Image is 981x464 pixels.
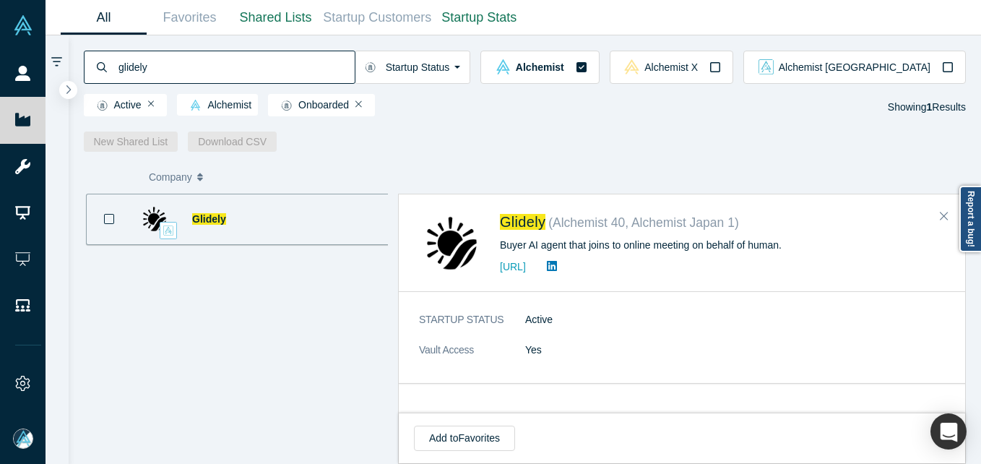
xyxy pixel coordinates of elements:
a: Glidely [500,214,545,230]
img: Startup status [97,100,108,111]
button: Remove Filter [148,99,155,109]
a: Startup Customers [319,1,436,35]
a: Glidely [192,213,226,225]
img: alchemist, alchemist_aj Vault Logo [163,225,173,236]
img: Alchemist Vault Logo [13,15,33,35]
a: Shared Lists [233,1,319,35]
img: Glidely's Logo [139,204,170,234]
a: [URL] [500,261,526,272]
dt: Vault Access [419,343,525,373]
a: Startup Stats [436,1,522,35]
img: alchemist Vault Logo [496,59,511,74]
img: Startup status [365,61,376,73]
img: alchemist Vault Logo [190,100,201,111]
button: Close [933,205,955,228]
button: Startup Status [355,51,471,84]
button: New Shared List [84,132,178,152]
img: Startup status [281,100,292,111]
img: alchemistx Vault Logo [624,59,639,74]
a: All [61,1,147,35]
button: alchemist Vault LogoAlchemist [480,51,599,84]
button: Bookmark [87,194,131,244]
span: Alchemist [GEOGRAPHIC_DATA] [779,62,930,72]
a: Report a bug! [959,186,981,252]
input: Search by company name, class, customer, one-liner or category [117,50,355,84]
button: Add toFavorites [414,426,515,451]
span: Alchemist [516,62,564,72]
button: Company [149,162,255,192]
small: ( Alchemist 40, Alchemist Japan 1 ) [548,215,739,230]
strong: 1 [927,101,933,113]
dd: Active [525,312,956,327]
span: Alchemist X [644,62,698,72]
button: alchemist_aj Vault LogoAlchemist [GEOGRAPHIC_DATA] [743,51,966,84]
button: Remove Filter [355,99,362,109]
a: Favorites [147,1,233,35]
dt: STARTUP STATUS [419,312,525,343]
button: Download CSV [188,132,277,152]
span: Showing Results [888,101,966,113]
button: alchemistx Vault LogoAlchemist X [610,51,733,84]
span: Alchemist [183,100,251,111]
img: Mia Scott's Account [13,429,33,449]
span: Company [149,162,192,192]
span: Active [90,100,142,111]
img: Glidely's Logo [419,210,485,276]
div: Buyer AI agent that joins to online meeting on behalf of human. [500,238,945,253]
dd: Yes [525,343,956,358]
img: alchemist_aj Vault Logo [759,59,774,74]
span: Onboarded [275,100,349,111]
